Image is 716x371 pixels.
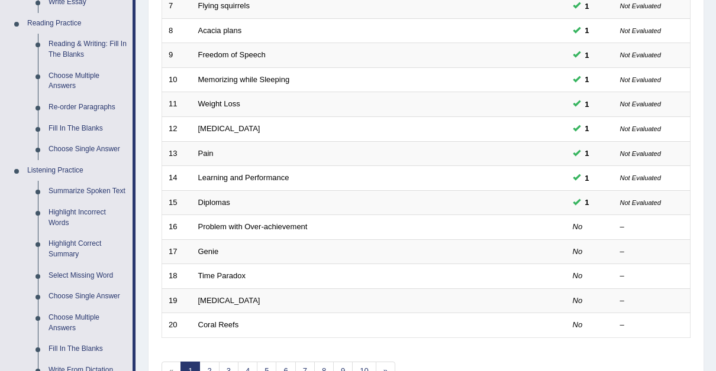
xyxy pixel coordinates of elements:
[198,50,266,59] a: Freedom of Speech
[43,265,133,287] a: Select Missing Word
[620,222,684,233] div: –
[22,13,133,34] a: Reading Practice
[162,67,192,92] td: 10
[620,150,661,157] small: Not Evaluated
[580,24,594,37] span: You can still take this question
[162,239,192,264] td: 17
[43,97,133,118] a: Re-order Paragraphs
[620,76,661,83] small: Not Evaluated
[580,98,594,110] span: You can still take this question
[162,288,192,313] td: 19
[198,75,290,84] a: Memorizing while Sleeping
[573,296,583,305] em: No
[162,313,192,338] td: 20
[43,286,133,307] a: Choose Single Answer
[43,181,133,202] a: Summarize Spoken Text
[198,99,240,108] a: Weight Loss
[198,173,289,182] a: Learning and Performance
[198,149,214,158] a: Pain
[198,1,250,10] a: Flying squirrels
[620,2,661,9] small: Not Evaluated
[580,73,594,86] span: You can still take this question
[198,124,260,133] a: [MEDICAL_DATA]
[162,190,192,215] td: 15
[620,125,661,132] small: Not Evaluated
[573,247,583,256] em: No
[580,49,594,61] span: You can still take this question
[580,172,594,184] span: You can still take this question
[43,233,133,265] a: Highlight Correct Summary
[43,34,133,65] a: Reading & Writing: Fill In The Blanks
[573,320,583,329] em: No
[580,196,594,209] span: You can still take this question
[620,27,661,34] small: Not Evaluated
[162,166,192,191] td: 14
[43,118,133,139] a: Fill In The Blanks
[198,271,246,280] a: Time Paradox
[198,26,242,35] a: Acacia plans
[43,202,133,233] a: Highlight Incorrect Words
[22,160,133,181] a: Listening Practice
[573,222,583,231] em: No
[198,320,239,329] a: Coral Reefs
[162,92,192,117] td: 11
[162,116,192,141] td: 12
[198,222,308,231] a: Problem with Over-achievement
[620,51,661,58] small: Not Evaluated
[580,122,594,135] span: You can still take this question
[162,141,192,166] td: 13
[162,264,192,289] td: 18
[43,66,133,97] a: Choose Multiple Answers
[620,320,684,331] div: –
[573,271,583,280] em: No
[580,147,594,160] span: You can still take this question
[43,139,133,160] a: Choose Single Answer
[620,246,684,258] div: –
[43,339,133,360] a: Fill In The Blanks
[620,199,661,206] small: Not Evaluated
[162,43,192,68] td: 9
[162,18,192,43] td: 8
[620,295,684,307] div: –
[198,198,230,207] a: Diplomas
[162,215,192,240] td: 16
[620,174,661,181] small: Not Evaluated
[620,271,684,282] div: –
[620,100,661,108] small: Not Evaluated
[43,307,133,339] a: Choose Multiple Answers
[198,247,219,256] a: Genie
[198,296,260,305] a: [MEDICAL_DATA]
